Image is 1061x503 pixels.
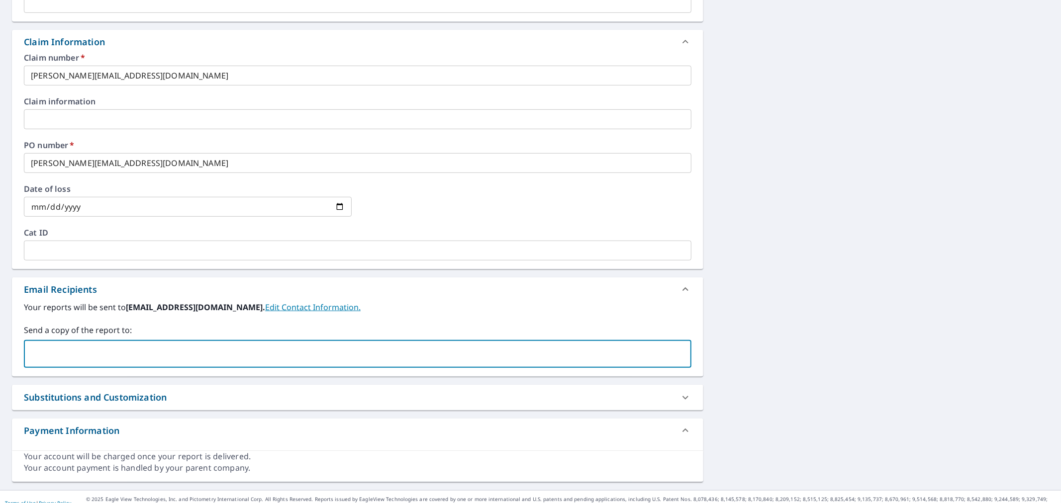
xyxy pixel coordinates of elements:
div: Payment Information [24,424,119,437]
div: Email Recipients [24,283,97,296]
a: EditContactInfo [265,302,361,313]
label: Cat ID [24,229,691,237]
div: Claim Information [12,30,703,54]
div: Payment Information [12,419,703,442]
b: [EMAIL_ADDRESS][DOMAIN_NAME]. [126,302,265,313]
label: PO number [24,141,691,149]
div: Your account will be charged once your report is delivered. [24,451,691,462]
label: Date of loss [24,185,352,193]
label: Send a copy of the report to: [24,324,691,336]
div: Claim Information [24,35,105,49]
div: Substitutions and Customization [24,391,167,404]
label: Your reports will be sent to [24,301,691,313]
label: Claim number [24,54,691,62]
label: Claim information [24,97,691,105]
div: Your account payment is handled by your parent company. [24,462,691,474]
div: Substitutions and Customization [12,385,703,410]
div: Email Recipients [12,277,703,301]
